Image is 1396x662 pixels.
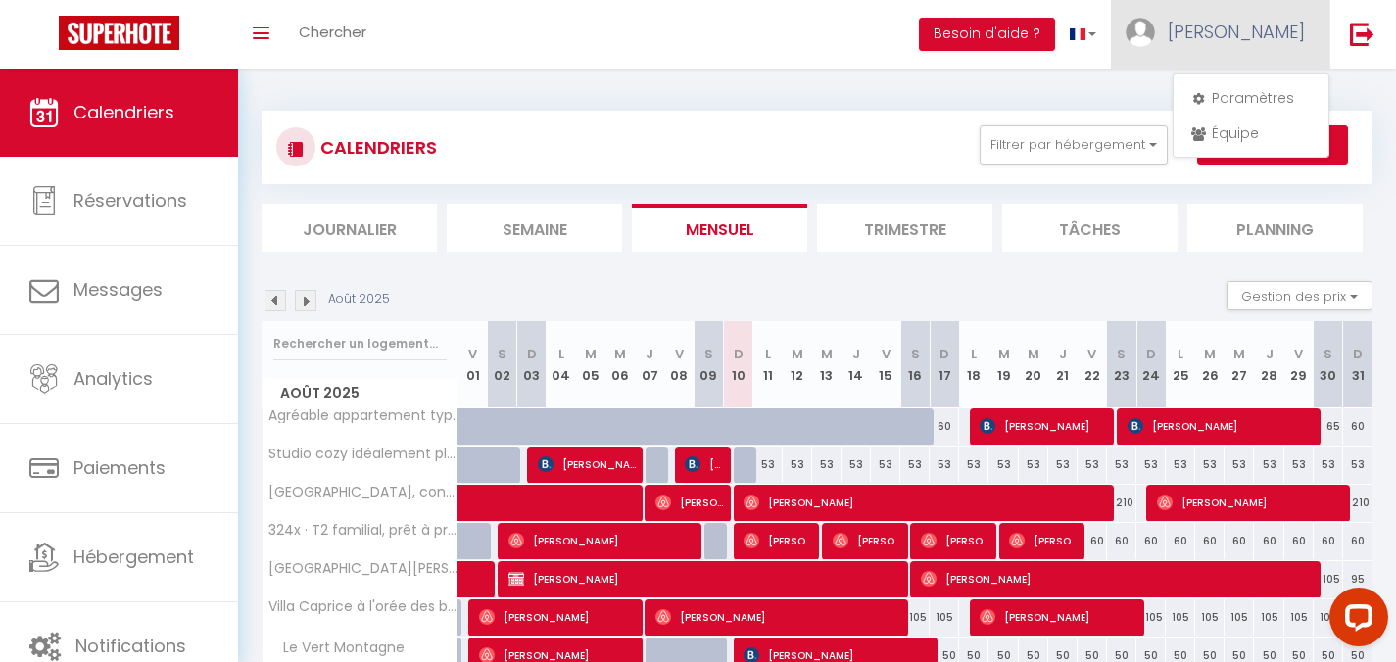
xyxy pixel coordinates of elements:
span: [PERSON_NAME] [538,446,636,483]
th: 01 [458,321,488,408]
div: 105 [1284,599,1314,636]
div: 60 [930,408,959,445]
p: Août 2025 [328,290,390,308]
th: 09 [694,321,723,408]
div: 53 [988,447,1018,483]
span: Villa Caprice à l'orée des bois [265,599,461,614]
span: Hébergement [73,544,194,569]
abbr: L [765,345,771,363]
th: 30 [1314,321,1343,408]
abbr: J [1059,345,1067,363]
abbr: M [998,345,1010,363]
th: 10 [723,321,752,408]
div: 53 [1048,447,1078,483]
div: 53 [812,447,842,483]
div: 105 [1166,599,1195,636]
span: [PERSON_NAME] [508,560,900,597]
div: 60 [1343,523,1372,559]
img: ... [1126,18,1155,47]
abbr: L [1178,345,1183,363]
th: 19 [988,321,1018,408]
abbr: D [734,345,744,363]
th: 22 [1078,321,1107,408]
abbr: S [704,345,713,363]
th: 16 [900,321,930,408]
li: Trimestre [817,204,992,252]
div: 53 [1254,447,1283,483]
div: 53 [1314,447,1343,483]
th: 11 [753,321,783,408]
abbr: D [527,345,537,363]
abbr: S [1117,345,1126,363]
th: 03 [517,321,547,408]
th: 04 [547,321,576,408]
abbr: M [585,345,597,363]
span: [PERSON_NAME] [655,598,900,636]
div: 60 [1195,523,1225,559]
span: [PERSON_NAME] [921,522,989,559]
input: Rechercher un logement... [273,326,447,361]
span: [PERSON_NAME] [744,522,812,559]
span: [PERSON_NAME] [655,484,724,521]
span: Paiements [73,455,166,480]
h3: CALENDRIERS [315,125,437,169]
a: Équipe [1179,117,1324,150]
span: Calendriers [73,100,174,124]
th: 27 [1225,321,1254,408]
span: Le Vert Montagne [265,638,409,659]
div: 60 [1314,523,1343,559]
div: 53 [900,447,930,483]
div: 53 [1225,447,1254,483]
abbr: M [1233,345,1245,363]
li: Journalier [262,204,437,252]
th: 28 [1254,321,1283,408]
span: [PERSON_NAME] [744,484,1106,521]
abbr: D [1353,345,1363,363]
div: 53 [930,447,959,483]
button: Besoin d'aide ? [919,18,1055,51]
div: 105 [1195,599,1225,636]
div: 53 [1284,447,1314,483]
th: 07 [635,321,664,408]
abbr: L [558,345,564,363]
span: [PERSON_NAME] [980,598,1136,636]
th: 13 [812,321,842,408]
th: 05 [576,321,605,408]
div: 53 [1078,447,1107,483]
div: 105 [1314,561,1343,597]
button: Filtrer par hébergement [980,125,1168,165]
abbr: J [852,345,860,363]
th: 20 [1019,321,1048,408]
div: 105 [930,599,959,636]
div: 65 [1314,408,1343,445]
abbr: D [1146,345,1156,363]
span: Studio cozy idéalement placé [265,447,461,461]
span: [GEOGRAPHIC_DATA], conviviale au coeur des [GEOGRAPHIC_DATA] [265,485,461,499]
abbr: M [821,345,833,363]
th: 24 [1136,321,1166,408]
div: 210 [1107,485,1136,521]
abbr: L [971,345,977,363]
div: 53 [1019,447,1048,483]
span: Août 2025 [263,379,457,407]
li: Planning [1187,204,1363,252]
th: 26 [1195,321,1225,408]
div: 60 [1166,523,1195,559]
th: 02 [488,321,517,408]
abbr: M [792,345,803,363]
div: 53 [1166,447,1195,483]
a: Paramètres [1179,81,1324,115]
li: Mensuel [632,204,807,252]
abbr: V [675,345,684,363]
th: 08 [664,321,694,408]
div: 105 [1254,599,1283,636]
abbr: V [1294,345,1303,363]
div: 105 [1136,599,1166,636]
span: 324x · T2 familial, prêt à profiter [265,523,461,538]
div: 60 [1225,523,1254,559]
li: Semaine [447,204,622,252]
abbr: S [1324,345,1332,363]
div: 53 [1343,447,1372,483]
abbr: M [1028,345,1039,363]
